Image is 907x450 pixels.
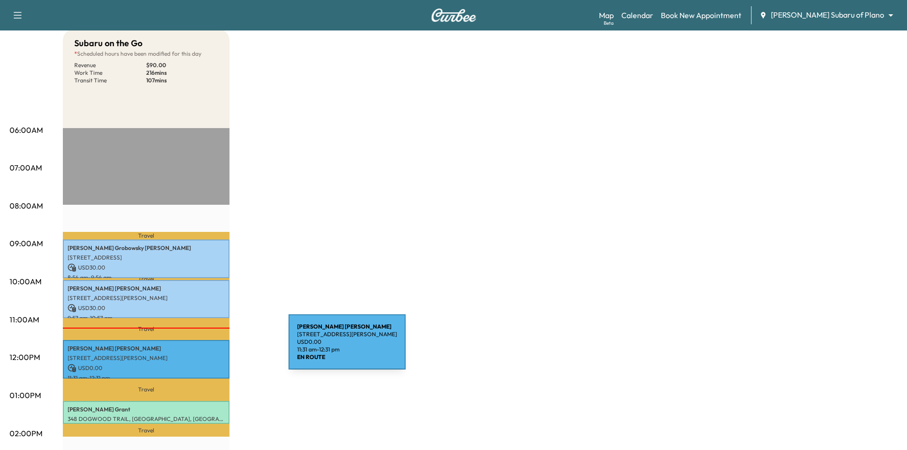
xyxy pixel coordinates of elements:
[10,428,42,439] p: 02:00PM
[10,124,43,136] p: 06:00AM
[68,354,225,362] p: [STREET_ADDRESS][PERSON_NAME]
[10,162,42,173] p: 07:00AM
[621,10,653,21] a: Calendar
[10,276,41,287] p: 10:00AM
[10,351,40,363] p: 12:00PM
[146,69,218,77] p: 216 mins
[68,406,225,413] p: [PERSON_NAME] Grant
[63,278,229,280] p: Travel
[68,314,225,322] p: 9:57 am - 10:57 am
[74,50,218,58] p: Scheduled hours have been modified for this day
[599,10,614,21] a: MapBeta
[431,9,477,22] img: Curbee Logo
[604,20,614,27] div: Beta
[74,77,146,84] p: Transit Time
[68,294,225,302] p: [STREET_ADDRESS][PERSON_NAME]
[10,238,43,249] p: 09:00AM
[146,61,218,69] p: $ 90.00
[63,232,229,240] p: Travel
[68,263,225,272] p: USD 30.00
[68,345,225,352] p: [PERSON_NAME] [PERSON_NAME]
[63,424,229,437] p: Travel
[68,254,225,261] p: [STREET_ADDRESS]
[68,304,225,312] p: USD 30.00
[68,364,225,372] p: USD 0.00
[74,37,142,50] h5: Subaru on the Go
[63,379,229,401] p: Travel
[74,69,146,77] p: Work Time
[10,200,43,211] p: 08:00AM
[68,285,225,292] p: [PERSON_NAME] [PERSON_NAME]
[146,77,218,84] p: 107 mins
[68,274,225,281] p: 8:54 am - 9:54 am
[10,390,41,401] p: 01:00PM
[63,318,229,340] p: Travel
[68,415,225,423] p: 348 DOGWOOD TRAIL, [GEOGRAPHIC_DATA], [GEOGRAPHIC_DATA], [GEOGRAPHIC_DATA]
[771,10,884,20] span: [PERSON_NAME] Subaru of Plano
[68,244,225,252] p: [PERSON_NAME] Grobowsky [PERSON_NAME]
[74,61,146,69] p: Revenue
[10,314,39,325] p: 11:00AM
[68,374,225,382] p: 11:31 am - 12:31 pm
[661,10,741,21] a: Book New Appointment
